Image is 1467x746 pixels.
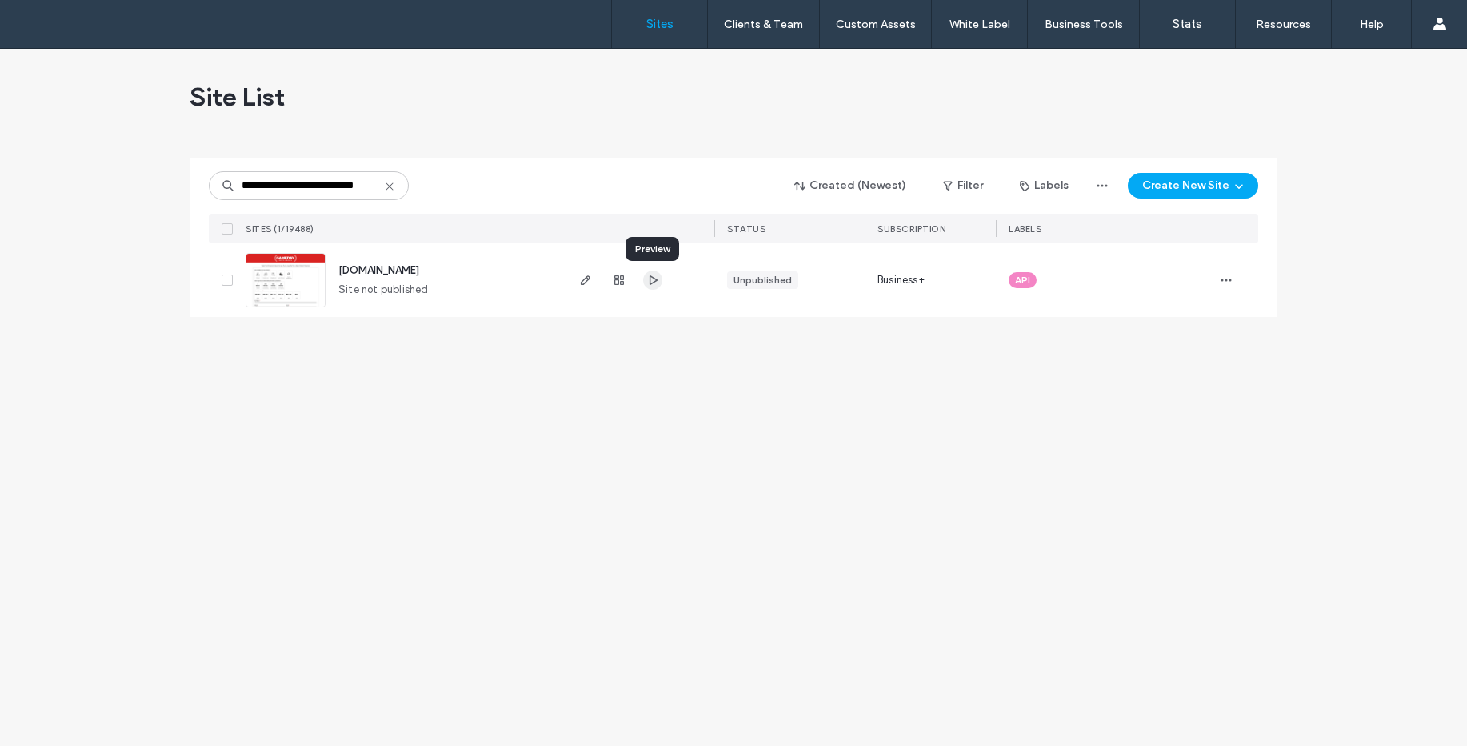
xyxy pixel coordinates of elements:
label: Sites [646,17,674,31]
span: SITES (1/19488) [246,223,314,235]
button: Created (Newest) [781,173,921,199]
label: Resources [1256,18,1311,31]
button: Filter [927,173,999,199]
button: Create New Site [1128,173,1258,199]
button: Labels [1005,173,1083,199]
label: Clients & Team [724,18,803,31]
label: Stats [1173,17,1202,31]
span: SUBSCRIPTION [877,223,945,235]
span: Site List [190,81,285,113]
a: [DOMAIN_NAME] [338,264,419,276]
div: Preview [626,237,679,261]
span: API [1015,273,1030,287]
span: Site not published [338,282,429,298]
span: STATUS [727,223,765,235]
label: Custom Assets [836,18,916,31]
label: Business Tools [1045,18,1123,31]
span: Help [37,11,70,26]
label: Help [1360,18,1384,31]
span: LABELS [1009,223,1041,235]
div: Unpublished [733,273,792,287]
span: Business+ [877,272,925,288]
label: White Label [949,18,1010,31]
